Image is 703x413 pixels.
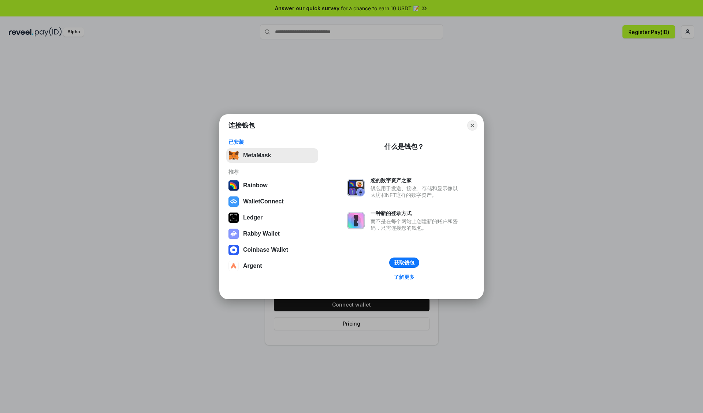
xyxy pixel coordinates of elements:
[228,169,316,175] div: 推荐
[228,139,316,145] div: 已安装
[226,243,318,257] button: Coinbase Wallet
[228,229,239,239] img: svg+xml,%3Csvg%20xmlns%3D%22http%3A%2F%2Fwww.w3.org%2F2000%2Fsvg%22%20fill%3D%22none%22%20viewBox...
[371,185,461,198] div: 钱包用于发送、接收、存储和显示像以太坊和NFT这样的数字资产。
[228,180,239,191] img: svg+xml,%3Csvg%20width%3D%22120%22%20height%3D%22120%22%20viewBox%3D%220%200%20120%20120%22%20fil...
[228,121,255,130] h1: 连接钱包
[347,179,365,196] img: svg+xml,%3Csvg%20xmlns%3D%22http%3A%2F%2Fwww.w3.org%2F2000%2Fsvg%22%20fill%3D%22none%22%20viewBox...
[243,247,288,253] div: Coinbase Wallet
[226,178,318,193] button: Rainbow
[243,198,284,205] div: WalletConnect
[226,226,318,241] button: Rabby Wallet
[228,150,239,161] img: svg+xml,%3Csvg%20fill%3D%22none%22%20height%3D%2233%22%20viewBox%3D%220%200%2035%2033%22%20width%...
[226,194,318,209] button: WalletConnect
[243,230,280,237] div: Rabby Wallet
[243,263,262,269] div: Argent
[228,245,239,255] img: svg+xml,%3Csvg%20width%3D%2228%22%20height%3D%2228%22%20viewBox%3D%220%200%2028%2028%22%20fill%3D...
[226,259,318,273] button: Argent
[226,210,318,225] button: Ledger
[384,142,424,151] div: 什么是钱包？
[243,214,263,221] div: Ledger
[371,177,461,184] div: 您的数字资产之家
[243,152,271,159] div: MetaMask
[347,212,365,229] img: svg+xml,%3Csvg%20xmlns%3D%22http%3A%2F%2Fwww.w3.org%2F2000%2Fsvg%22%20fill%3D%22none%22%20viewBox...
[228,196,239,207] img: svg+xml,%3Csvg%20width%3D%2228%22%20height%3D%2228%22%20viewBox%3D%220%200%2028%2028%22%20fill%3D...
[371,218,461,231] div: 而不是在每个网站上创建新的账户和密码，只需连接您的钱包。
[228,261,239,271] img: svg+xml,%3Csvg%20width%3D%2228%22%20height%3D%2228%22%20viewBox%3D%220%200%2028%2028%22%20fill%3D...
[394,259,414,266] div: 获取钱包
[390,272,419,282] a: 了解更多
[371,210,461,217] div: 一种新的登录方式
[467,120,477,131] button: Close
[228,213,239,223] img: svg+xml,%3Csvg%20xmlns%3D%22http%3A%2F%2Fwww.w3.org%2F2000%2Fsvg%22%20width%3D%2228%22%20height%3...
[226,148,318,163] button: MetaMask
[389,258,419,268] button: 获取钱包
[394,274,414,280] div: 了解更多
[243,182,268,189] div: Rainbow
